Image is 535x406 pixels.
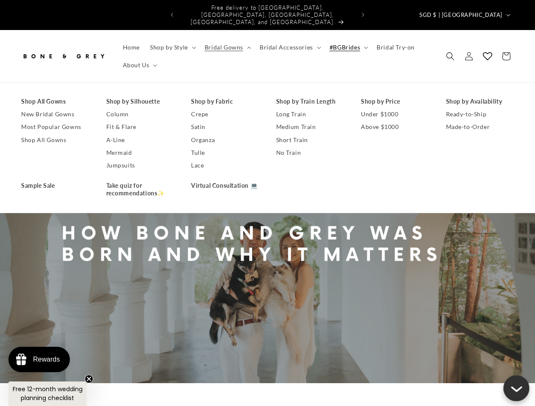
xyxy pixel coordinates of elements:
[371,38,420,56] a: Bridal Try-on
[106,121,175,133] a: Fit & Flare
[18,44,109,69] a: Bone and Grey Bridal
[191,121,259,133] a: Satin
[145,38,200,56] summary: Shop by Style
[361,121,429,133] a: Above $1000
[276,108,344,121] a: Long Train
[377,44,415,51] span: Bridal Try-on
[503,375,529,401] button: Close chatbox
[8,381,86,406] div: Free 12-month wedding planning checklistClose teaser
[276,95,344,108] a: Shop by Train Length
[21,108,89,121] a: New Bridal Gowns
[21,134,89,146] a: Shop All Gowns
[324,38,371,56] summary: #BGBrides
[191,134,259,146] a: Organza
[419,11,502,19] span: SGD $ | [GEOGRAPHIC_DATA]
[446,108,514,121] a: Ready-to-Ship
[361,108,429,121] a: Under $1000
[191,4,335,25] span: Free delivery to [GEOGRAPHIC_DATA], [GEOGRAPHIC_DATA], [GEOGRAPHIC_DATA], [GEOGRAPHIC_DATA], and ...
[205,44,243,51] span: Bridal Gowns
[33,356,60,363] div: Rewards
[354,7,372,23] button: Next announcement
[441,47,460,66] summary: Search
[123,44,140,51] span: Home
[255,38,324,56] summary: Bridal Accessories
[106,108,175,121] a: Column
[118,38,145,56] a: Home
[446,95,514,108] a: Shop by Availability
[191,95,259,108] a: Shop by Fabric
[85,375,93,383] button: Close teaser
[276,134,344,146] a: Short Train
[191,159,259,172] a: Lace
[163,7,181,23] button: Previous announcement
[106,134,175,146] a: A-Line
[106,95,175,108] a: Shop by Silhouette
[191,179,259,192] a: Virtual Consultation 💻
[330,44,360,51] span: #BGBrides
[13,385,83,402] span: Free 12-month wedding planning checklist
[191,146,259,159] a: Tulle
[191,108,259,121] a: Crepe
[106,146,175,159] a: Mermaid
[123,61,150,69] span: About Us
[414,7,514,23] button: SGD $ | [GEOGRAPHIC_DATA]
[106,159,175,172] a: Jumpsuits
[21,47,106,66] img: Bone and Grey Bridal
[276,121,344,133] a: Medium Train
[21,179,89,192] a: Sample Sale
[21,95,89,108] a: Shop All Gowns
[200,38,255,56] summary: Bridal Gowns
[260,44,313,51] span: Bridal Accessories
[446,121,514,133] a: Made-to-Order
[106,179,175,200] a: Take quiz for recommendations✨
[276,146,344,159] a: No Train
[21,121,89,133] a: Most Popular Gowns
[150,44,188,51] span: Shop by Style
[118,56,161,74] summary: About Us
[361,95,429,108] a: Shop by Price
